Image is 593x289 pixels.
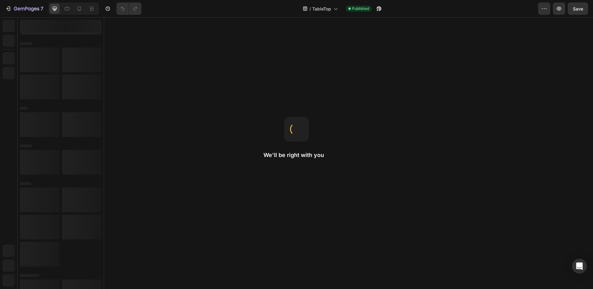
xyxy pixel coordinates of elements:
div: Undo/Redo [116,2,141,15]
div: Open Intercom Messenger [572,259,587,274]
button: 7 [2,2,46,15]
p: 7 [40,5,43,12]
span: Save [573,6,583,11]
span: Published [352,6,369,11]
h2: We'll be right with you [263,151,330,159]
span: TableTop [312,6,331,12]
span: / [309,6,311,12]
button: Save [568,2,588,15]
